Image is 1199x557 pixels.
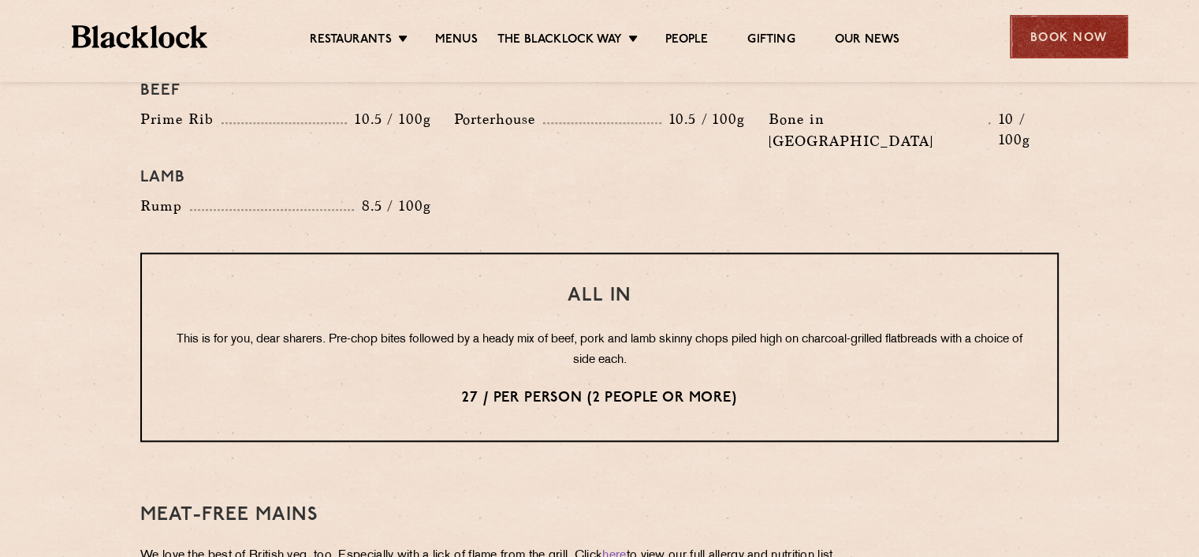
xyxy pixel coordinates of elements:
[435,32,478,50] a: Menus
[497,32,622,50] a: The Blacklock Way
[665,32,708,50] a: People
[173,388,1026,409] p: 27 / per person (2 people or more)
[140,168,1059,187] h4: Lamb
[769,108,989,152] p: Bone in [GEOGRAPHIC_DATA]
[454,108,543,130] p: Porterhouse
[347,109,430,129] p: 10.5 / 100g
[990,109,1059,150] p: 10 / 100g
[1010,15,1128,58] div: Book Now
[661,109,745,129] p: 10.5 / 100g
[140,505,1059,525] h3: Meat-Free mains
[354,196,430,216] p: 8.5 / 100g
[835,32,900,50] a: Our News
[173,286,1026,306] h3: All In
[72,25,208,48] img: BL_Textured_Logo-footer-cropped.svg
[140,81,1059,100] h4: Beef
[173,330,1026,371] p: This is for you, dear sharers. Pre-chop bites followed by a heady mix of beef, pork and lamb skin...
[747,32,795,50] a: Gifting
[140,108,222,130] p: Prime Rib
[310,32,392,50] a: Restaurants
[140,195,190,217] p: Rump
